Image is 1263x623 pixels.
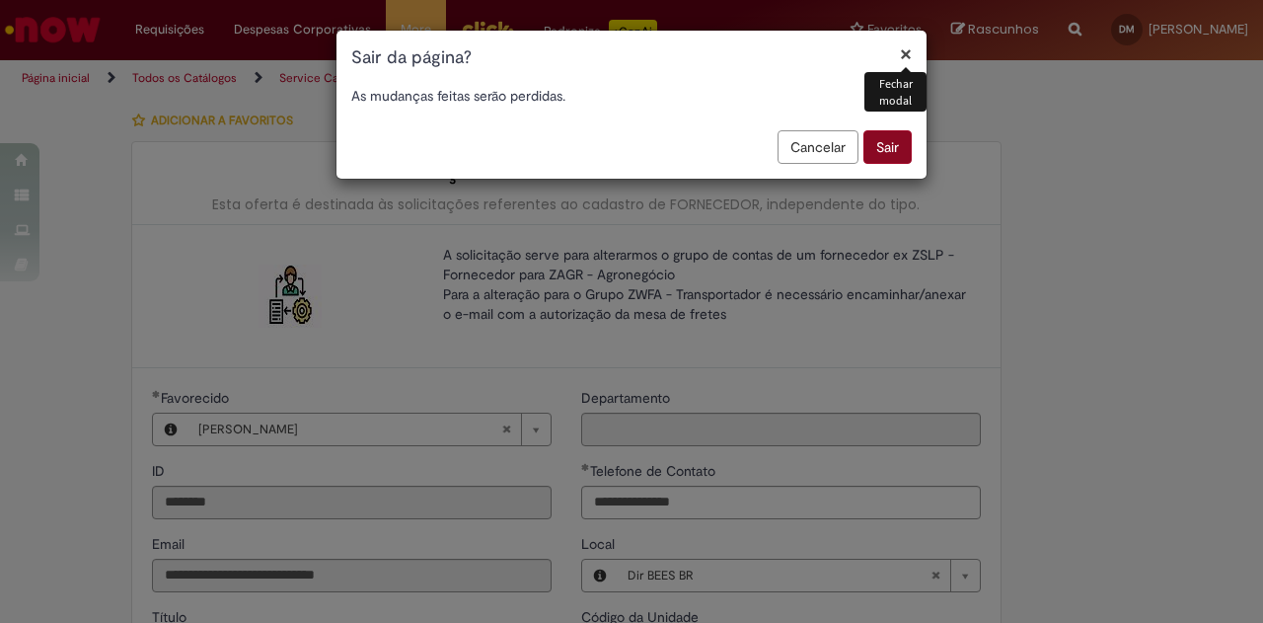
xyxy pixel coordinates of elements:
[863,130,912,164] button: Sair
[900,43,912,64] button: Fechar modal
[778,130,858,164] button: Cancelar
[351,45,912,71] h1: Sair da página?
[351,86,912,106] p: As mudanças feitas serão perdidas.
[864,72,927,112] div: Fechar modal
